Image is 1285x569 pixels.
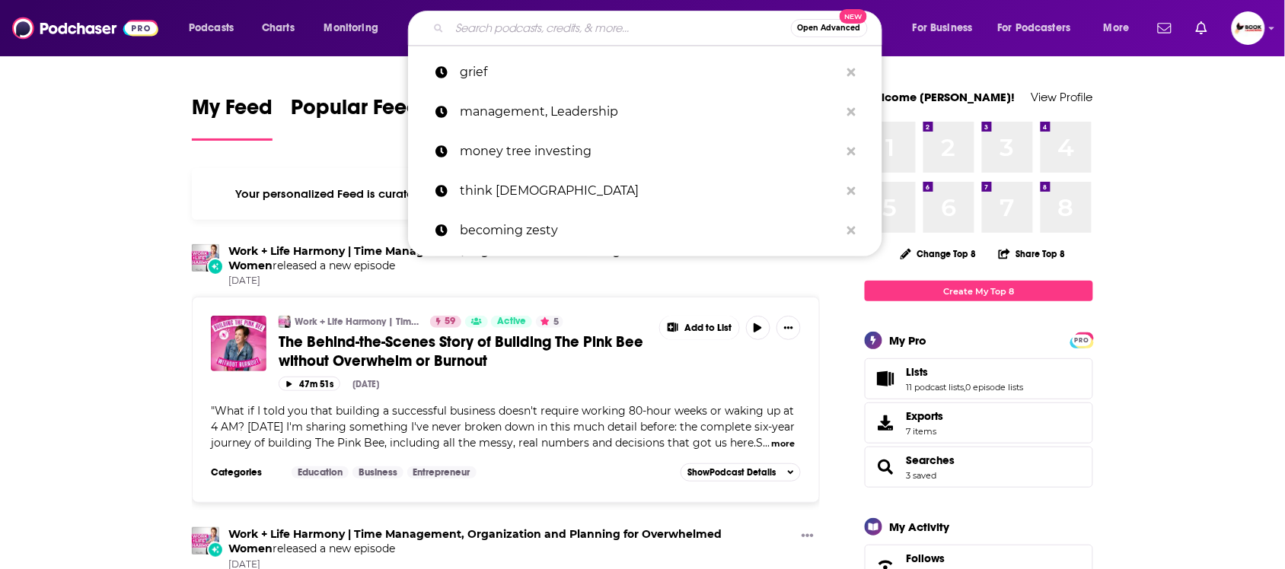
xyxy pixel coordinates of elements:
button: 5 [536,316,563,328]
div: New Episode [207,258,224,275]
button: Open AdvancedNew [791,19,868,37]
a: money tree investing [408,132,882,171]
img: Podchaser - Follow, Share and Rate Podcasts [12,14,158,43]
a: Work + Life Harmony | Time Management, Organization and Planning for Overwhelmed Women [192,244,219,272]
a: Popular Feed [291,94,420,141]
a: Charts [252,16,304,40]
span: Show Podcast Details [687,467,776,478]
span: My Feed [192,94,273,129]
span: Monitoring [324,17,378,39]
button: open menu [902,16,992,40]
p: management, Leadership [460,92,840,132]
a: Entrepreneur [407,466,477,478]
button: Share Top 8 [998,239,1067,269]
span: For Business [913,17,973,39]
button: open menu [178,16,253,40]
img: Work + Life Harmony | Time Management, Organization and Planning for Overwhelmed Women [279,316,291,328]
div: New Episode [207,542,224,558]
p: money tree investing [460,132,840,171]
span: Popular Feed [291,94,420,129]
span: More [1104,17,1130,39]
input: Search podcasts, credits, & more... [450,16,791,40]
a: Show notifications dropdown [1152,15,1178,41]
span: Active [497,314,526,329]
a: Welcome [PERSON_NAME]! [865,90,1016,104]
span: Podcasts [189,17,234,39]
a: think [DEMOGRAPHIC_DATA] [408,171,882,211]
a: 11 podcast lists [907,382,965,393]
span: Lists [865,358,1093,399]
a: Work + Life Harmony | Time Management, Organization and Planning for Overwhelmed Women [228,244,722,272]
a: My Feed [192,94,273,141]
span: New [840,9,867,24]
span: What if I told you that building a successful business doesn't require working 80-hour weeks or w... [211,404,795,450]
p: grief [460,52,840,92]
div: Search podcasts, credits, & more... [422,11,897,46]
div: Your personalized Feed is curated based on the Podcasts, Creators, Users, and Lists that you Follow. [192,168,820,220]
a: PRO [1073,334,1091,345]
button: Show profile menu [1232,11,1265,45]
p: becoming zesty [460,211,840,250]
span: Searches [865,447,1093,488]
a: Work + Life Harmony | Time Management, Organization and Planning for Overwhelmed Women [295,316,420,328]
a: Follows [907,552,1035,565]
span: Open Advanced [798,24,861,32]
a: Create My Top 8 [865,281,1093,301]
a: Education [292,466,349,478]
span: Exports [870,412,901,434]
button: Change Top 8 [891,244,986,263]
h3: Categories [211,466,279,478]
span: " [211,404,795,450]
span: For Podcasters [998,17,1071,39]
a: management, Leadership [408,92,882,132]
a: Searches [870,456,901,478]
button: more [772,437,796,450]
span: Exports [907,409,944,423]
h3: released a new episode [228,244,796,273]
a: Show notifications dropdown [1190,15,1213,41]
h3: released a new episode [228,527,796,556]
img: User Profile [1232,11,1265,45]
a: 59 [430,316,461,328]
a: Exports [865,402,1093,443]
a: Lists [870,368,901,389]
button: 47m 51s [279,377,340,391]
span: Lists [907,365,929,379]
a: View Profile [1032,90,1093,104]
a: Work + Life Harmony | Time Management, Organization and Planning for Overwhelmed Women [228,527,722,555]
span: Charts [262,17,295,39]
button: Show More Button [776,316,801,340]
button: open menu [988,16,1093,40]
img: The Behind-the-Scenes Story of Building The Pink Bee without Overwhelm or Burnout [211,316,266,371]
div: My Activity [890,520,950,534]
div: [DATE] [352,379,379,389]
button: ShowPodcast Details [681,463,801,482]
button: Show More Button [660,316,739,340]
a: Lists [907,365,1024,379]
a: Business [352,466,403,478]
img: Work + Life Harmony | Time Management, Organization and Planning for Overwhelmed Women [192,527,219,555]
span: PRO [1073,335,1091,346]
p: think biblically [460,171,840,211]
a: Searches [907,453,955,467]
span: ... [763,436,770,450]
a: The Behind-the-Scenes Story of Building The Pink Bee without Overwhelm or Burnout [279,332,649,370]
span: 7 items [907,426,944,437]
a: becoming zesty [408,211,882,250]
a: Active [491,316,532,328]
button: open menu [314,16,398,40]
span: 59 [445,314,455,329]
span: Add to List [684,323,732,334]
span: The Behind-the-Scenes Story of Building The Pink Bee without Overwhelm or Burnout [279,332,643,370]
span: , [965,382,966,393]
a: grief [408,52,882,92]
div: My Pro [890,333,927,348]
a: 3 saved [907,470,937,481]
button: open menu [1093,16,1149,40]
